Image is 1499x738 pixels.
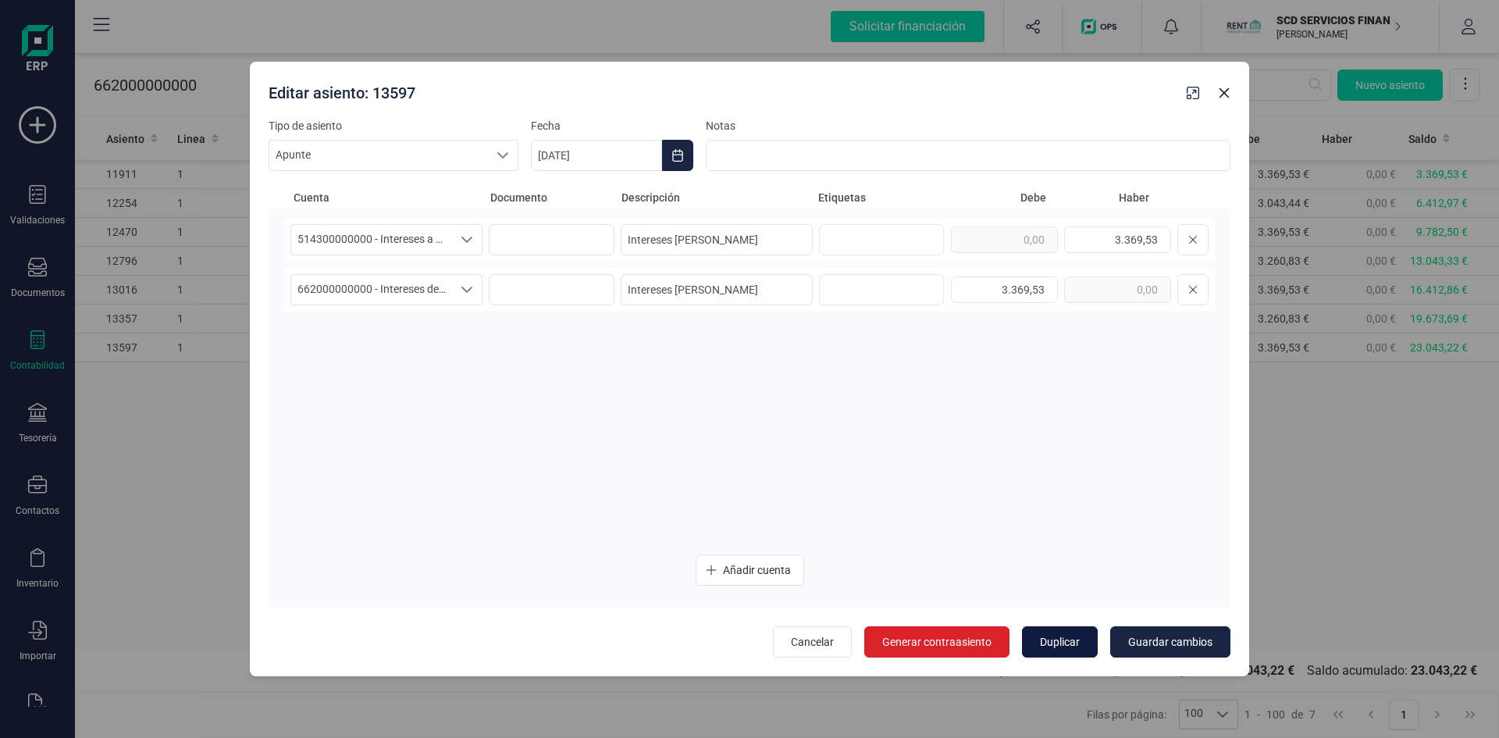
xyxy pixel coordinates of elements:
[1022,626,1098,658] button: Duplicar
[490,190,615,205] span: Documento
[882,634,992,650] span: Generar contraasiento
[621,190,812,205] span: Descripción
[452,275,482,305] div: Seleccione una cuenta
[949,190,1046,205] span: Debe
[269,118,518,134] label: Tipo de asiento
[696,554,804,586] button: Añadir cuenta
[1052,190,1149,205] span: Haber
[291,275,452,305] span: 662000000000 - Intereses de deudas, empresas del grupo
[1110,626,1230,658] button: Guardar cambios
[864,626,1009,658] button: Generar contraasiento
[291,225,452,255] span: 514300000000 - Intereses a corto plazo de deudas con empresas del grupo
[951,226,1058,253] input: 0,00
[662,140,693,171] button: Choose Date
[773,626,852,658] button: Cancelar
[951,276,1058,303] input: 0,00
[452,225,482,255] div: Seleccione una cuenta
[262,76,1180,104] div: Editar asiento: 13597
[294,190,484,205] span: Cuenta
[723,562,791,578] span: Añadir cuenta
[1040,634,1080,650] span: Duplicar
[1064,226,1171,253] input: 0,00
[706,118,1230,134] label: Notas
[269,141,488,170] span: Apunte
[791,634,834,650] span: Cancelar
[1064,276,1171,303] input: 0,00
[818,190,943,205] span: Etiquetas
[531,118,693,134] label: Fecha
[1128,634,1212,650] span: Guardar cambios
